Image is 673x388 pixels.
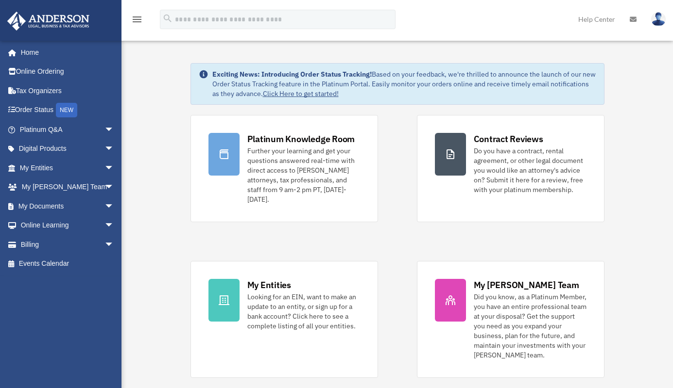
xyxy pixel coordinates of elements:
[474,279,579,291] div: My [PERSON_NAME] Team
[474,292,587,360] div: Did you know, as a Platinum Member, you have an entire professional team at your disposal? Get th...
[247,279,291,291] div: My Entities
[7,81,129,100] a: Tax Organizers
[131,14,143,25] i: menu
[474,133,543,145] div: Contract Reviews
[417,261,604,378] a: My [PERSON_NAME] Team Did you know, as a Platinum Member, you have an entire professional team at...
[7,235,129,254] a: Billingarrow_drop_down
[104,120,124,140] span: arrow_drop_down
[104,235,124,255] span: arrow_drop_down
[247,146,360,204] div: Further your learning and get your questions answered real-time with direct access to [PERSON_NAM...
[263,89,339,98] a: Click Here to get started!
[104,139,124,159] span: arrow_drop_down
[104,196,124,216] span: arrow_drop_down
[247,292,360,331] div: Looking for an EIN, want to make an update to an entity, or sign up for a bank account? Click her...
[104,178,124,197] span: arrow_drop_down
[104,216,124,236] span: arrow_drop_down
[4,12,92,31] img: Anderson Advisors Platinum Portal
[7,120,129,139] a: Platinum Q&Aarrow_drop_down
[7,158,129,178] a: My Entitiesarrow_drop_down
[474,146,587,194] div: Do you have a contract, rental agreement, or other legal document you would like an attorney's ad...
[212,69,596,98] div: Based on your feedback, we're thrilled to announce the launch of our new Order Status Tracking fe...
[7,216,129,235] a: Online Learningarrow_drop_down
[417,115,604,222] a: Contract Reviews Do you have a contract, rental agreement, or other legal document you would like...
[162,13,173,24] i: search
[7,62,129,81] a: Online Ordering
[7,178,129,197] a: My [PERSON_NAME] Teamarrow_drop_down
[131,17,143,25] a: menu
[190,115,378,222] a: Platinum Knowledge Room Further your learning and get your questions answered real-time with dire...
[7,100,129,120] a: Order StatusNEW
[247,133,355,145] div: Platinum Knowledge Room
[7,139,129,159] a: Digital Productsarrow_drop_down
[190,261,378,378] a: My Entities Looking for an EIN, want to make an update to an entity, or sign up for a bank accoun...
[104,158,124,178] span: arrow_drop_down
[651,12,666,26] img: User Pic
[212,70,372,79] strong: Exciting News: Introducing Order Status Tracking!
[7,254,129,274] a: Events Calendar
[7,43,124,62] a: Home
[7,196,129,216] a: My Documentsarrow_drop_down
[56,103,77,117] div: NEW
